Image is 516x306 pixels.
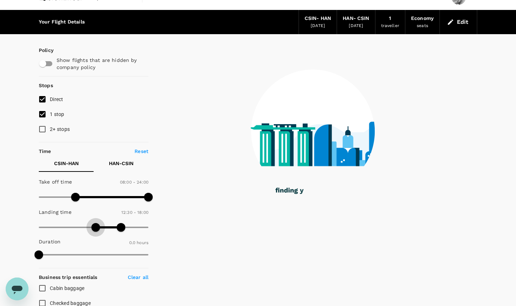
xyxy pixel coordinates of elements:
span: Checked baggage [50,300,91,306]
p: Reset [135,148,148,155]
span: 1 stop [50,111,64,117]
span: 08:00 - 24:00 [120,180,148,185]
span: 2+ stops [50,126,70,132]
div: Economy [411,15,434,22]
div: 1 [389,15,391,22]
div: [DATE] [349,22,363,30]
span: Cabin baggage [50,285,84,291]
div: Your Flight Details [39,18,85,26]
button: Edit [446,16,471,28]
div: traveller [381,22,399,30]
p: Clear all [128,274,148,281]
g: finding your flights [275,188,337,194]
span: Direct [50,96,63,102]
p: CSIN - HAN [54,160,79,167]
p: HAN - CSIN [109,160,133,167]
div: CSIN - HAN [305,15,331,22]
span: 12:30 - 18:00 [121,210,148,215]
p: Take off time [39,178,72,185]
p: Show flights that are hidden by company policy [57,57,143,71]
div: seats [417,22,428,30]
iframe: Button to launch messaging window [6,278,28,300]
p: Time [39,148,51,155]
strong: Business trip essentials [39,274,98,280]
span: 0.0 hours [129,240,148,245]
p: Duration [39,238,60,245]
p: Policy [39,47,45,54]
strong: Stops [39,83,53,88]
p: Landing time [39,209,72,216]
div: HAN - CSIN [343,15,369,22]
div: [DATE] [311,22,325,30]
